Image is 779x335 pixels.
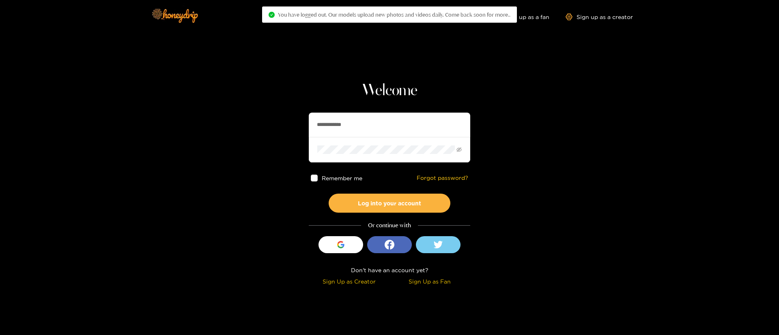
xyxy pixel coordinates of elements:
div: Don't have an account yet? [309,265,470,275]
span: Remember me [322,175,362,181]
div: Sign Up as Creator [311,277,387,286]
a: Sign up as a fan [494,13,549,20]
a: Forgot password? [417,175,468,181]
span: eye-invisible [456,147,462,152]
span: check-circle [269,12,275,18]
a: Sign up as a creator [566,13,633,20]
div: Or continue with [309,221,470,230]
h1: Welcome [309,81,470,100]
button: Log into your account [329,194,450,213]
span: You have logged out. Our models upload new photos and videos daily. Come back soon for more.. [278,11,510,18]
div: Sign Up as Fan [392,277,468,286]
